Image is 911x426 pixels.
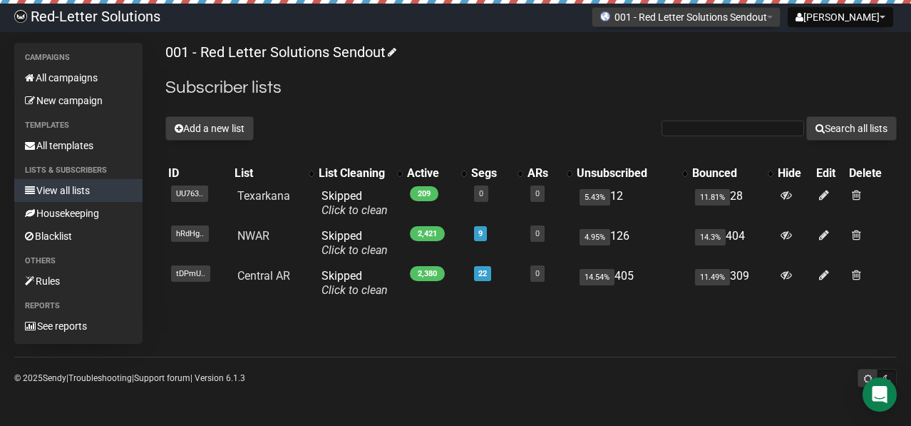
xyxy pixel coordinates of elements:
button: Add a new list [165,116,254,141]
div: Unsubscribed [577,166,674,181]
a: Click to clean [321,203,388,217]
a: Housekeeping [14,202,143,225]
th: Edit: No sort applied, sorting is disabled [813,163,846,183]
div: List Cleaning [319,166,390,181]
p: © 2025 | | | Version 6.1.3 [14,370,245,386]
div: Hide [778,166,810,181]
th: Delete: No sort applied, sorting is disabled [846,163,897,183]
button: 001 - Red Letter Solutions Sendout [592,7,781,27]
th: Unsubscribed: No sort applied, activate to apply an ascending sort [574,163,689,183]
a: 0 [535,189,540,198]
th: List Cleaning: No sort applied, activate to apply an ascending sort [316,163,404,183]
a: Sendy [43,373,66,383]
th: Hide: No sort applied, sorting is disabled [775,163,813,183]
td: 404 [689,223,776,263]
button: [PERSON_NAME] [788,7,893,27]
h2: Subscriber lists [165,75,897,101]
span: hRdHg.. [171,225,209,242]
a: View all lists [14,179,143,202]
button: Search all lists [806,116,897,141]
a: New campaign [14,89,143,112]
span: 209 [410,186,438,201]
th: ID: No sort applied, sorting is disabled [165,163,232,183]
div: Delete [849,166,894,181]
div: ARs [527,166,560,181]
a: 001 - Red Letter Solutions Sendout [165,44,394,61]
li: Campaigns [14,49,143,66]
div: Active [407,166,454,181]
li: Lists & subscribers [14,162,143,179]
a: 9 [478,229,483,238]
a: See reports [14,315,143,338]
a: 0 [535,229,540,238]
a: Rules [14,270,143,293]
a: All templates [14,134,143,157]
th: ARs: No sort applied, activate to apply an ascending sort [525,163,575,183]
a: Support forum [134,373,190,383]
img: 983279c4004ba0864fc8a668c650e103 [14,10,27,23]
span: Skipped [321,229,388,257]
img: favicons [599,11,611,22]
th: Segs: No sort applied, activate to apply an ascending sort [468,163,525,183]
span: Skipped [321,269,388,297]
td: 126 [574,223,689,263]
th: Active: No sort applied, activate to apply an ascending sort [404,163,468,183]
td: 405 [574,263,689,303]
th: Bounced: No sort applied, activate to apply an ascending sort [689,163,776,183]
span: 11.49% [695,269,730,285]
a: 0 [535,269,540,278]
div: Open Intercom Messenger [863,377,897,412]
a: Blacklist [14,225,143,248]
span: 14.3% [695,229,726,245]
span: 14.54% [580,269,614,285]
a: All campaigns [14,66,143,89]
td: 309 [689,263,776,303]
span: 11.81% [695,189,730,206]
div: Segs [471,166,510,181]
a: NWAR [237,229,269,243]
a: Click to clean [321,243,388,257]
a: Central AR [237,269,290,283]
span: 5.43% [580,189,610,206]
span: 2,380 [410,266,445,281]
span: 4.95% [580,229,610,245]
li: Reports [14,298,143,315]
span: Skipped [321,189,388,217]
td: 28 [689,183,776,223]
li: Templates [14,117,143,134]
th: List: No sort applied, activate to apply an ascending sort [232,163,316,183]
div: Edit [816,166,843,181]
span: tDPmU.. [171,265,210,282]
a: Texarkana [237,189,290,203]
span: UU763.. [171,186,208,202]
span: 2,421 [410,226,445,241]
div: List [235,166,302,181]
li: Others [14,253,143,270]
a: Troubleshooting [68,373,132,383]
a: 0 [479,189,483,198]
td: 12 [574,183,689,223]
a: Click to clean [321,283,388,297]
div: ID [168,166,229,181]
a: 22 [478,269,487,278]
div: Bounced [692,166,761,181]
